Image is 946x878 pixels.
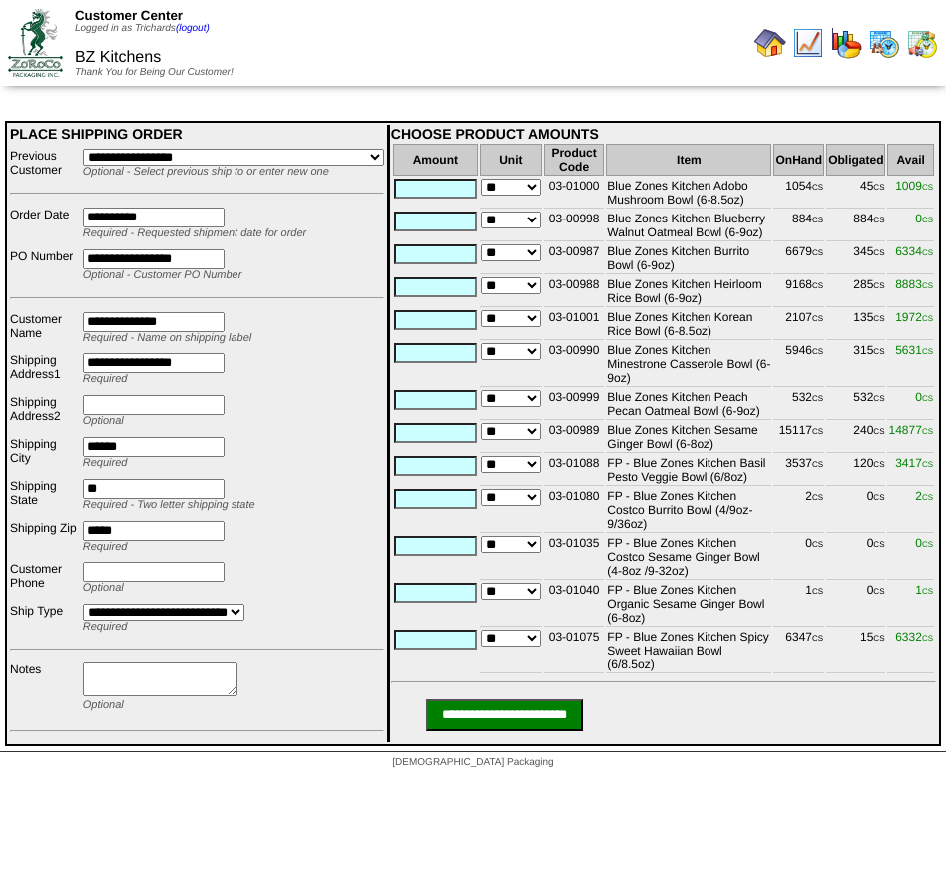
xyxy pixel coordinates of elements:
[773,276,824,307] td: 9168
[922,427,933,436] span: CS
[812,460,823,469] span: CS
[873,460,884,469] span: CS
[83,457,128,469] span: Required
[873,347,884,356] span: CS
[812,347,823,356] span: CS
[873,540,884,549] span: CS
[826,488,885,533] td: 0
[9,248,80,288] td: PO Number
[773,211,824,241] td: 884
[873,248,884,257] span: CS
[826,243,885,274] td: 345
[873,587,884,596] span: CS
[826,629,885,673] td: 15
[895,456,933,470] span: 3417
[754,27,786,59] img: home.gif
[9,394,80,434] td: Shipping Address2
[9,478,80,518] td: Shipping State
[83,582,124,594] span: Optional
[9,352,80,392] td: Shipping Address1
[922,634,933,643] span: CS
[895,277,933,291] span: 8883
[9,207,80,246] td: Order Date
[75,23,210,34] span: Logged in as Trichards
[392,757,553,768] span: [DEMOGRAPHIC_DATA] Packaging
[895,630,933,644] span: 6332
[391,126,936,142] div: CHOOSE PRODUCT AMOUNTS
[9,561,80,601] td: Customer Phone
[873,281,884,290] span: CS
[606,488,771,533] td: FP - Blue Zones Kitchen Costco Burrito Bowl (4/9oz-9/36oz)
[922,281,933,290] span: CS
[83,541,128,553] span: Required
[812,540,823,549] span: CS
[812,216,823,224] span: CS
[826,178,885,209] td: 45
[826,276,885,307] td: 285
[826,144,885,176] th: Obligated
[393,144,478,176] th: Amount
[9,520,80,560] td: Shipping Zip
[544,389,605,420] td: 03-00999
[922,216,933,224] span: CS
[873,394,884,403] span: CS
[812,248,823,257] span: CS
[544,629,605,673] td: 03-01075
[915,390,933,404] span: 0
[922,587,933,596] span: CS
[9,436,80,476] td: Shipping City
[922,183,933,192] span: CS
[176,23,210,34] a: (logout)
[606,144,771,176] th: Item
[922,540,933,549] span: CS
[826,211,885,241] td: 884
[544,488,605,533] td: 03-01080
[606,243,771,274] td: Blue Zones Kitchen Burrito Bowl (6-9oz)
[826,389,885,420] td: 532
[895,310,933,324] span: 1972
[544,582,605,627] td: 03-01040
[773,582,824,627] td: 1
[606,342,771,387] td: Blue Zones Kitchen Minestrone Casserole Bowl (6-9oz)
[544,422,605,453] td: 03-00989
[889,423,934,437] span: 14877
[544,455,605,486] td: 03-01088
[922,314,933,323] span: CS
[83,227,306,239] span: Required - Requested shipment date for order
[873,183,884,192] span: CS
[812,587,823,596] span: CS
[606,629,771,673] td: FP - Blue Zones Kitchen Spicy Sweet Hawaiian Bowl (6/8.5oz)
[544,144,605,176] th: Product Code
[915,583,933,597] span: 1
[915,212,933,225] span: 0
[83,269,242,281] span: Optional - Customer PO Number
[606,389,771,420] td: Blue Zones Kitchen Peach Pecan Oatmeal Bowl (6-9oz)
[83,415,124,427] span: Optional
[606,422,771,453] td: Blue Zones Kitchen Sesame Ginger Bowl (6-8oz)
[826,582,885,627] td: 0
[773,342,824,387] td: 5946
[922,493,933,502] span: CS
[75,49,161,66] span: BZ Kitchens
[544,309,605,340] td: 03-01001
[906,27,938,59] img: calendarinout.gif
[606,211,771,241] td: Blue Zones Kitchen Blueberry Walnut Oatmeal Bowl (6-9oz)
[915,489,933,503] span: 2
[812,183,823,192] span: CS
[873,216,884,224] span: CS
[75,8,183,23] span: Customer Center
[812,493,823,502] span: CS
[773,629,824,673] td: 6347
[826,455,885,486] td: 120
[773,309,824,340] td: 2107
[915,536,933,550] span: 0
[773,389,824,420] td: 532
[922,394,933,403] span: CS
[8,9,63,76] img: ZoRoCo_Logo(Green%26Foil)%20jpg.webp
[895,179,933,193] span: 1009
[9,311,80,351] td: Customer Name
[873,314,884,323] span: CS
[9,148,80,184] td: Previous Customer
[812,314,823,323] span: CS
[544,276,605,307] td: 03-00988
